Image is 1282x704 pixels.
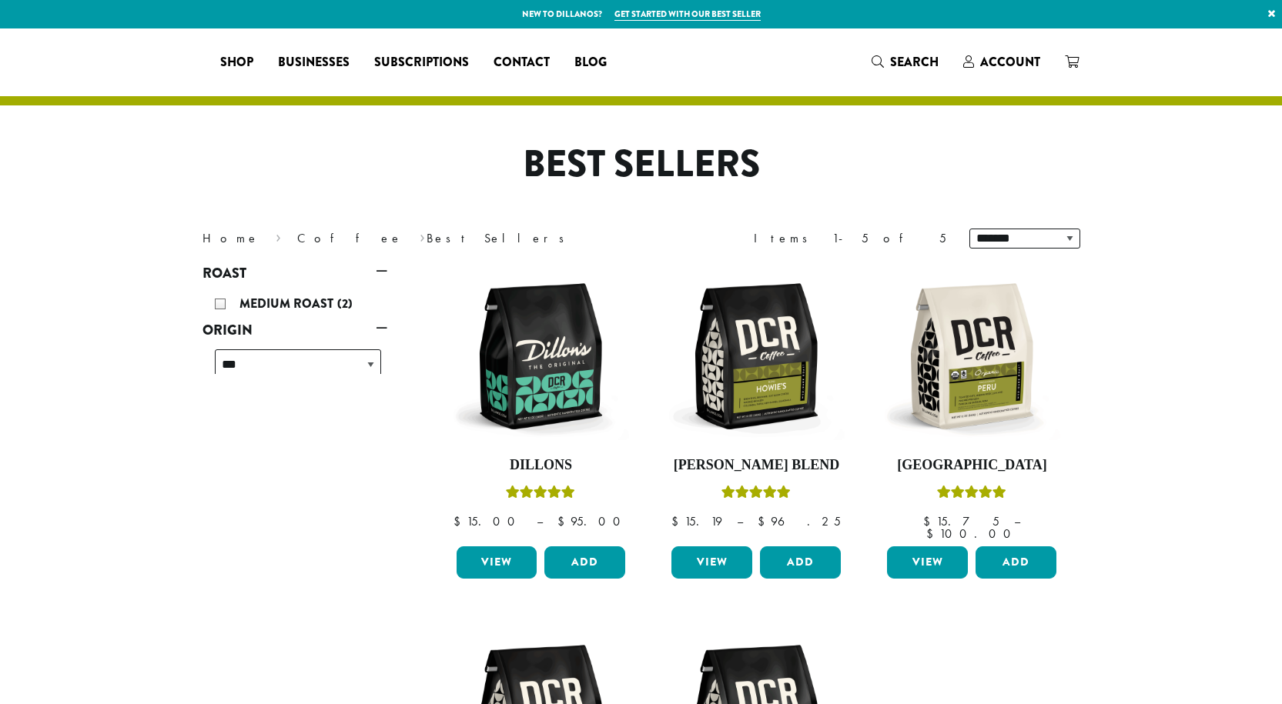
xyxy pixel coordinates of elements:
div: Items 1-5 of 5 [754,229,946,248]
div: Rated 4.67 out of 5 [721,483,791,506]
a: View [671,546,752,579]
span: – [1014,513,1020,529]
img: DCR-12oz-Howies-Stock-scaled.png [668,268,845,445]
span: Blog [574,53,607,72]
bdi: 100.00 [926,525,1018,542]
bdi: 15.75 [923,513,999,529]
bdi: 15.00 [454,513,522,529]
span: Shop [220,53,253,72]
a: Origin [203,317,387,343]
span: $ [557,513,571,529]
a: [GEOGRAPHIC_DATA]Rated 4.83 out of 5 [883,268,1060,540]
bdi: 15.19 [671,513,722,529]
button: Add [760,546,841,579]
span: $ [926,525,939,542]
div: Roast [203,286,387,317]
span: Subscriptions [374,53,469,72]
bdi: 96.25 [758,513,841,529]
a: Roast [203,260,387,286]
span: Account [980,53,1040,71]
span: $ [671,513,685,529]
span: $ [454,513,467,529]
a: Shop [208,50,266,75]
span: – [537,513,543,529]
a: View [887,546,968,579]
h4: [PERSON_NAME] Blend [668,457,845,474]
div: Rated 5.00 out of 5 [506,483,575,506]
h4: [GEOGRAPHIC_DATA] [883,457,1060,474]
div: Origin [203,343,387,374]
span: (2) [337,295,353,312]
h4: Dillons [453,457,630,474]
nav: Breadcrumb [203,229,618,248]
img: DCR-12oz-Dillons-Stock-scaled.png [452,268,629,445]
span: $ [923,513,936,529]
a: [PERSON_NAME] BlendRated 4.67 out of 5 [668,268,845,540]
a: View [457,546,537,579]
img: DCR-12oz-FTO-Peru-Stock-scaled.png [883,268,1060,445]
a: Home [203,230,259,246]
a: DillonsRated 5.00 out of 5 [453,268,630,540]
div: Rated 4.83 out of 5 [937,483,1006,506]
span: $ [758,513,771,529]
a: Coffee [297,230,403,246]
span: › [420,224,425,248]
span: › [276,224,281,248]
h1: Best Sellers [191,142,1092,187]
span: – [737,513,743,529]
button: Add [976,546,1056,579]
span: Search [890,53,939,71]
span: Contact [494,53,550,72]
span: Medium Roast [239,295,337,312]
a: Search [859,49,951,75]
span: Businesses [278,53,350,72]
bdi: 95.00 [557,513,628,529]
a: Get started with our best seller [614,8,761,21]
button: Add [544,546,625,579]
